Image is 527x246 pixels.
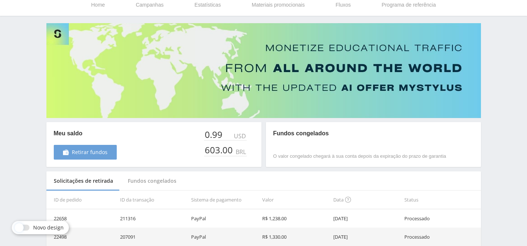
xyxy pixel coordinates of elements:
[401,190,481,209] th: Status
[330,209,401,228] td: [DATE]
[204,129,224,140] div: 0.99
[54,129,117,138] p: Meu saldo
[234,149,247,155] div: BRL
[117,228,188,246] td: 207091
[46,209,117,228] td: 22658
[33,225,64,231] span: Novo design
[401,209,481,228] td: Processado
[120,171,184,191] div: Fundos congelados
[273,129,446,138] p: Fundos congelados
[54,145,117,160] a: Retirar fundos
[188,209,259,228] td: PayPal
[330,228,401,246] td: [DATE]
[46,190,117,209] th: ID de pedido
[259,209,330,228] td: R$ 1,238.00
[330,190,401,209] th: Data
[117,190,188,209] th: ID da transação
[259,228,330,246] td: R$ 1,330.00
[232,133,247,139] div: USD
[259,190,330,209] th: Valor
[401,228,481,246] td: Processado
[46,23,481,118] img: Banner
[46,171,120,191] div: Solicitações de retirada
[204,145,234,155] div: 603.00
[46,228,117,246] td: 22498
[72,149,108,155] span: Retirar fundos
[188,228,259,246] td: PayPal
[273,153,446,160] p: O valor congelado chegará à sua conta depois da expiração do prazo de garantia
[188,190,259,209] th: Sistema de pagamento
[117,209,188,228] td: 211316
